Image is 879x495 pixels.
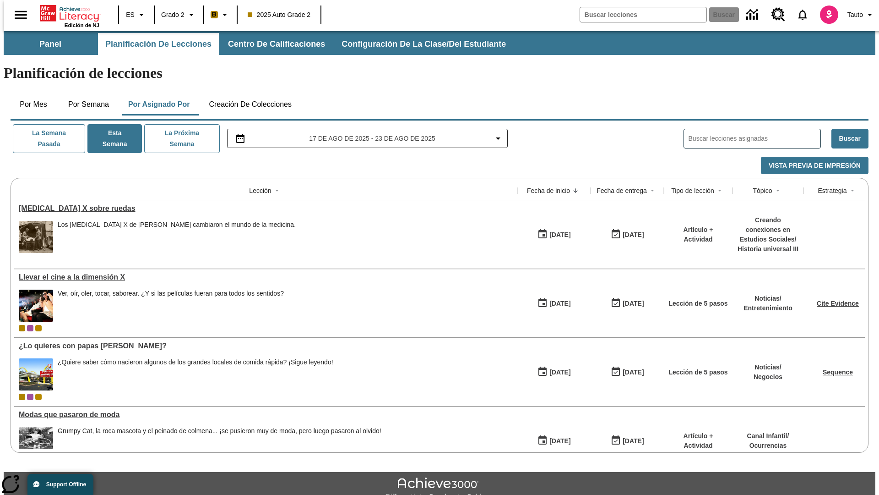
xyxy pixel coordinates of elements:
div: New 2025 class [35,394,42,400]
a: Rayos X sobre ruedas, Lecciones [19,204,513,213]
svg: Collapse Date Range Filter [493,133,504,144]
div: Lección [249,186,271,195]
div: OL 2025 Auto Grade 3 [27,325,33,331]
button: Esta semana [87,124,142,153]
div: Clase actual [19,394,25,400]
div: ¿Quiere saber cómo nacieron algunos de los grandes locales de comida rápida? ¡Sigue leyendo! [58,358,333,390]
a: Sequence [823,368,853,376]
a: Cite Evidence [817,300,859,307]
button: Configuración de la clase/del estudiante [334,33,513,55]
button: 08/18/25: Primer día en que estuvo disponible la lección [534,295,574,312]
div: Modas que pasaron de moda [19,411,513,419]
span: 2025 Auto Grade 2 [248,10,311,20]
span: Grado 2 [161,10,184,20]
a: Centro de información [741,2,766,27]
button: Por semana [61,93,116,115]
button: 07/19/25: Primer día en que estuvo disponible la lección [534,432,574,450]
button: Sort [772,185,783,196]
div: [DATE] [549,367,570,378]
button: Centro de calificaciones [221,33,332,55]
a: Llevar el cine a la dimensión X, Lecciones [19,273,513,281]
span: 17 de ago de 2025 - 23 de ago de 2025 [309,134,435,143]
button: Sort [714,185,725,196]
button: Creación de colecciones [201,93,299,115]
button: 08/24/25: Último día en que podrá accederse la lección [608,295,647,312]
div: New 2025 class [35,325,42,331]
span: ES [126,10,135,20]
div: Tipo de lección [671,186,714,195]
div: Portada [40,3,99,28]
p: Historia universal III [737,244,799,254]
div: Tópico [753,186,772,195]
button: Por asignado por [121,93,197,115]
img: Foto en blanco y negro de dos personas uniformadas colocando a un hombre en una máquina de rayos ... [19,221,53,253]
button: Buscar [831,129,868,148]
span: B [212,9,217,20]
input: Buscar lecciones asignadas [689,132,820,145]
button: La semana pasada [13,124,85,153]
div: [DATE] [623,298,644,309]
div: Grumpy Cat, la roca mascota y el peinado de colmena... ¡se pusieron muy de moda, pero luego pasar... [58,427,381,435]
div: [DATE] [549,435,570,447]
p: Lección de 5 pasos [668,368,727,377]
div: [DATE] [623,229,644,241]
div: Fecha de inicio [527,186,570,195]
div: [DATE] [623,367,644,378]
p: Lección de 5 pasos [668,299,727,308]
img: avatar image [820,5,838,24]
div: Grumpy Cat, la roca mascota y el peinado de colmena... ¡se pusieron muy de moda, pero luego pasar... [58,427,381,459]
div: OL 2025 Auto Grade 3 [27,394,33,400]
button: Por mes [11,93,56,115]
p: Creando conexiones en Estudios Sociales / [737,215,799,244]
p: Ocurrencias [747,441,789,451]
div: [DATE] [623,435,644,447]
p: Entretenimiento [743,303,792,313]
button: Panel [5,33,96,55]
span: Support Offline [46,481,86,488]
p: Artículo + Actividad [668,431,728,451]
button: Support Offline [27,474,93,495]
button: 08/20/25: Último día en que podrá accederse la lección [608,226,647,243]
div: Los rayos X de Marie Curie cambiaron el mundo de la medicina. [58,221,296,253]
div: [DATE] [549,298,570,309]
span: Edición de NJ [65,22,99,28]
img: Uno de los primeros locales de McDonald's, con el icónico letrero rojo y los arcos amarillos. [19,358,53,390]
a: Centro de recursos, Se abrirá en una pestaña nueva. [766,2,791,27]
button: La próxima semana [144,124,219,153]
div: ¿Lo quieres con papas fritas? [19,342,513,350]
button: 07/26/25: Primer día en que estuvo disponible la lección [534,363,574,381]
p: Negocios [754,372,782,382]
button: 06/30/26: Último día en que podrá accederse la lección [608,432,647,450]
button: Perfil/Configuración [844,6,879,23]
p: Noticias / [743,294,792,303]
div: Subbarra de navegación [4,33,514,55]
button: Sort [847,185,858,196]
p: Artículo + Actividad [668,225,728,244]
div: [DATE] [549,229,570,241]
h1: Planificación de lecciones [4,65,875,82]
div: Ver, oír, oler, tocar, saborear. ¿Y si las películas fueran para todos los sentidos? [58,290,284,322]
div: Estrategia [818,186,846,195]
span: Tauto [847,10,863,20]
button: Grado: Grado 2, Elige un grado [157,6,201,23]
div: Rayos X sobre ruedas [19,204,513,213]
button: Seleccione el intervalo de fechas opción del menú [231,133,504,144]
button: Sort [647,185,658,196]
button: 08/20/25: Primer día en que estuvo disponible la lección [534,226,574,243]
button: Abrir el menú lateral [7,1,34,28]
button: Lenguaje: ES, Selecciona un idioma [122,6,151,23]
button: Boost El color de la clase es anaranjado claro. Cambiar el color de la clase. [207,6,234,23]
div: Subbarra de navegación [4,31,875,55]
button: Vista previa de impresión [761,157,868,175]
a: ¿Lo quieres con papas fritas?, Lecciones [19,342,513,350]
p: Canal Infantil / [747,431,789,441]
button: Sort [570,185,581,196]
img: foto en blanco y negro de una chica haciendo girar unos hula-hulas en la década de 1950 [19,427,53,459]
